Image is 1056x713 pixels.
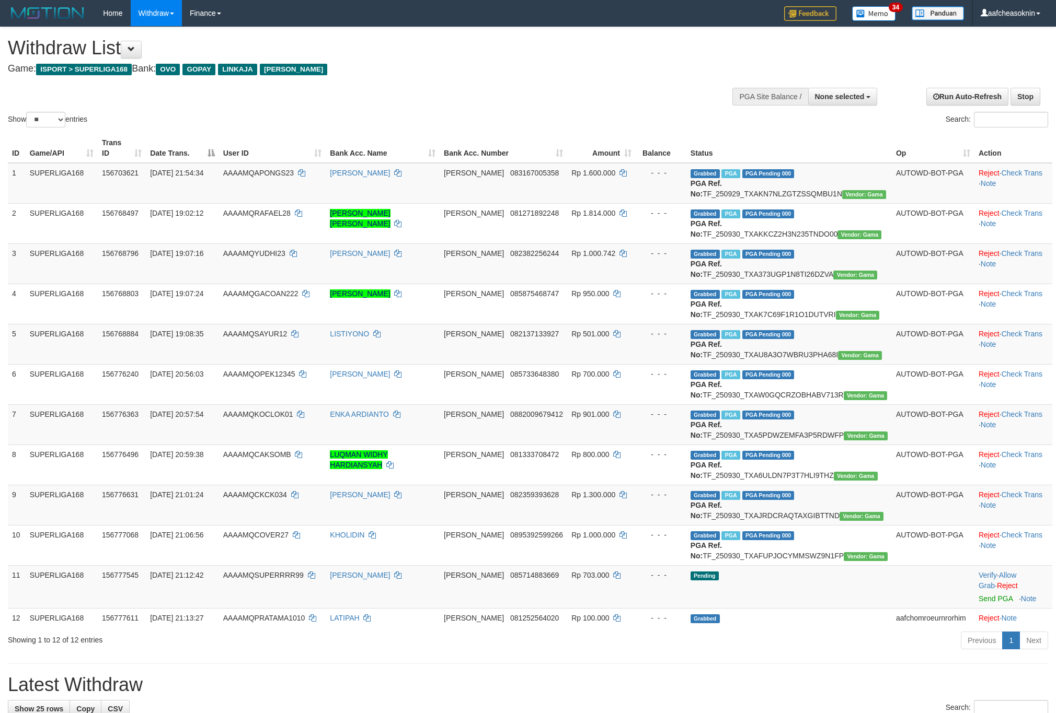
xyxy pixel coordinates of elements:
a: Check Trans [1001,289,1042,298]
td: SUPERLIGA168 [26,243,98,284]
span: Rp 800.000 [571,450,609,459]
b: PGA Ref. No: [691,501,722,520]
td: AUTOWD-BOT-PGA [892,445,974,485]
span: Marked by aafsoumeymey [721,290,740,299]
a: Run Auto-Refresh [926,88,1008,106]
span: [DATE] 20:57:54 [150,410,203,418]
img: Feedback.jpg [784,6,836,21]
span: Rp 501.000 [571,330,609,338]
td: AUTOWD-BOT-PGA [892,364,974,404]
th: Game/API: activate to sort column ascending [26,133,98,163]
td: SUPERLIGA168 [26,525,98,565]
span: [PERSON_NAME] [444,209,504,217]
span: [PERSON_NAME] [444,169,504,177]
span: Marked by aafsoumeymey [721,250,740,259]
td: 12 [8,608,26,627]
span: Copy 081271892248 to clipboard [510,209,559,217]
b: PGA Ref. No: [691,420,722,439]
span: · [979,571,1016,590]
span: OVO [156,64,180,75]
a: Reject [979,490,1000,499]
img: panduan.png [912,6,964,20]
span: Rp 901.000 [571,410,609,418]
span: Marked by aafandaneth [721,411,740,419]
span: [PERSON_NAME] [444,531,504,539]
span: Marked by aafsoumeymey [721,209,740,218]
span: Rp 700.000 [571,370,609,378]
th: Op: activate to sort column ascending [892,133,974,163]
span: 156776496 [102,450,139,459]
span: AAAAMQAPONGS23 [223,169,294,177]
td: AUTOWD-BOT-PGA [892,525,974,565]
b: PGA Ref. No: [691,219,722,238]
a: Note [1021,594,1037,603]
td: · · [974,163,1052,204]
td: 10 [8,525,26,565]
a: Check Trans [1001,490,1042,499]
td: TF_250930_TXAFUPJOCYMMSWZ9N1FP [686,525,892,565]
span: AAAAMQSUPERRRR99 [223,571,304,579]
a: Reject [979,410,1000,418]
span: Vendor URL: https://trx31.1velocity.biz [838,351,882,360]
span: PGA Pending [742,531,795,540]
span: AAAAMQRAFAEL28 [223,209,291,217]
td: · · [974,284,1052,324]
td: 6 [8,364,26,404]
span: 156776240 [102,370,139,378]
a: KHOLIDIN [330,531,364,539]
td: TF_250930_TXA373UGP1N8TI26DZVA [686,243,892,284]
td: SUPERLIGA168 [26,364,98,404]
span: 156776631 [102,490,139,499]
span: 156776363 [102,410,139,418]
td: SUPERLIGA168 [26,565,98,608]
span: 156777545 [102,571,139,579]
div: - - - [640,208,682,218]
span: [PERSON_NAME] [444,410,504,418]
td: · · [974,243,1052,284]
a: LATIPAH [330,614,359,622]
span: [DATE] 19:02:12 [150,209,203,217]
a: [PERSON_NAME] [PERSON_NAME] [330,209,390,228]
a: Check Trans [1001,330,1042,338]
span: 156768803 [102,289,139,298]
span: [DATE] 21:01:24 [150,490,203,499]
span: [PERSON_NAME] [444,370,504,378]
span: Marked by aafsoumeymey [721,370,740,379]
div: - - - [640,288,682,299]
div: - - - [640,489,682,500]
span: Vendor URL: https://trx31.1velocity.biz [842,190,886,199]
a: Reject [979,330,1000,338]
a: Send PGA [979,594,1013,603]
span: Grabbed [691,370,720,379]
span: Vendor URL: https://trx31.1velocity.biz [833,271,877,279]
span: Grabbed [691,491,720,500]
button: None selected [808,88,878,106]
span: AAAAMQCOVER27 [223,531,289,539]
span: [PERSON_NAME] [444,571,504,579]
span: Copy 085875468747 to clipboard [510,289,559,298]
span: Copy 081333708472 to clipboard [510,450,559,459]
span: [DATE] 21:54:34 [150,169,203,177]
span: Rp 1.000.000 [571,531,615,539]
a: Check Trans [1001,450,1042,459]
span: AAAAMQOPEK12345 [223,370,295,378]
label: Show entries [8,112,87,127]
a: Note [981,340,996,348]
span: [PERSON_NAME] [444,249,504,258]
td: 1 [8,163,26,204]
td: · · [974,324,1052,364]
td: TF_250930_TXAKKCZ2H3N235TNDO00 [686,203,892,243]
th: Action [974,133,1052,163]
td: TF_250930_TXA6ULDN7P3T7HLI9THZ [686,445,892,485]
span: AAAAMQKOCLOK01 [223,410,293,418]
span: Rp 950.000 [571,289,609,298]
td: 8 [8,445,26,485]
span: PGA Pending [742,330,795,339]
a: Note [981,541,996,550]
span: Grabbed [691,614,720,623]
span: Copy 0882009679412 to clipboard [510,410,563,418]
span: Rp 1.814.000 [571,209,615,217]
span: PGA Pending [742,169,795,178]
td: AUTOWD-BOT-PGA [892,485,974,525]
td: · · [974,445,1052,485]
